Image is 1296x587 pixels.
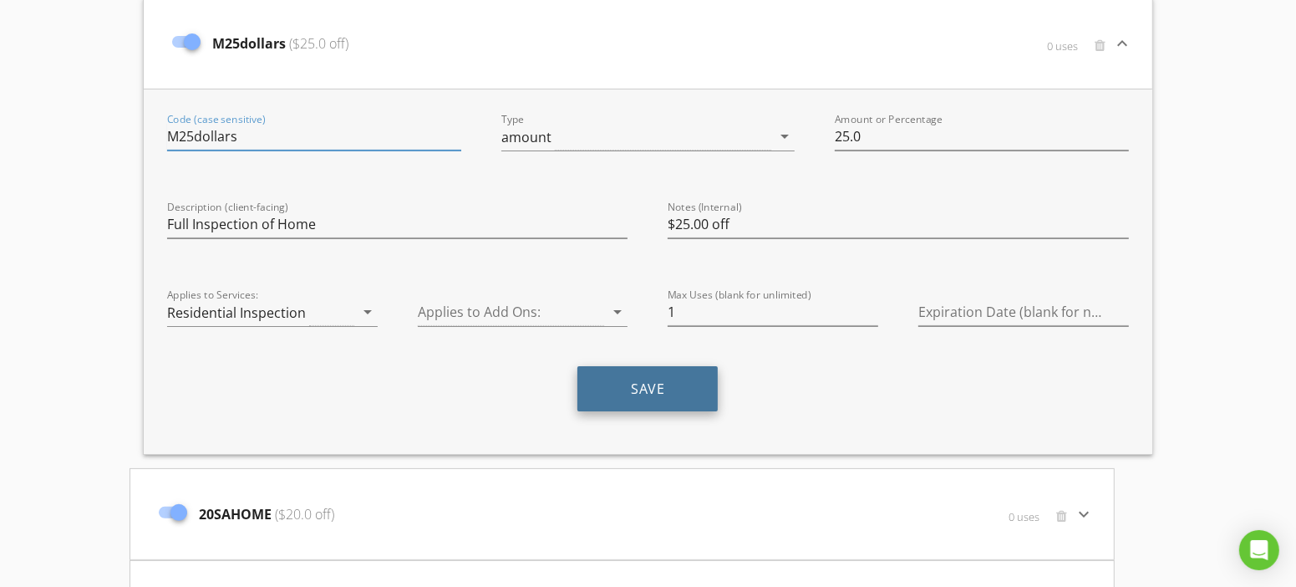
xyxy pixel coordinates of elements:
[199,504,334,524] span: 20SAHOME
[167,211,628,238] input: Description (client-facing)
[1074,504,1094,524] i: keyboard_arrow_down
[272,505,334,523] span: ($20.0 off)
[286,34,348,53] span: ($25.0 off)
[358,302,378,322] i: arrow_drop_down
[212,33,348,54] span: M25dollars
[167,305,306,320] div: Residential Inspection
[607,302,628,322] i: arrow_drop_down
[918,299,1129,326] input: Expiration Date (blank for none)
[668,211,1128,238] input: Notes (Internal)
[668,299,878,326] input: Max Uses (blank for unlimited)
[501,130,551,145] div: amount
[167,123,461,151] input: Code (case sensitive)
[775,126,795,146] i: arrow_drop_down
[1239,530,1279,570] div: Open Intercom Messenger
[1112,33,1132,54] i: keyboard_arrow_down
[1047,39,1078,53] span: 0 uses
[1009,510,1039,523] span: 0 uses
[835,123,1129,151] input: Amount or Percentage
[577,366,718,411] button: Save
